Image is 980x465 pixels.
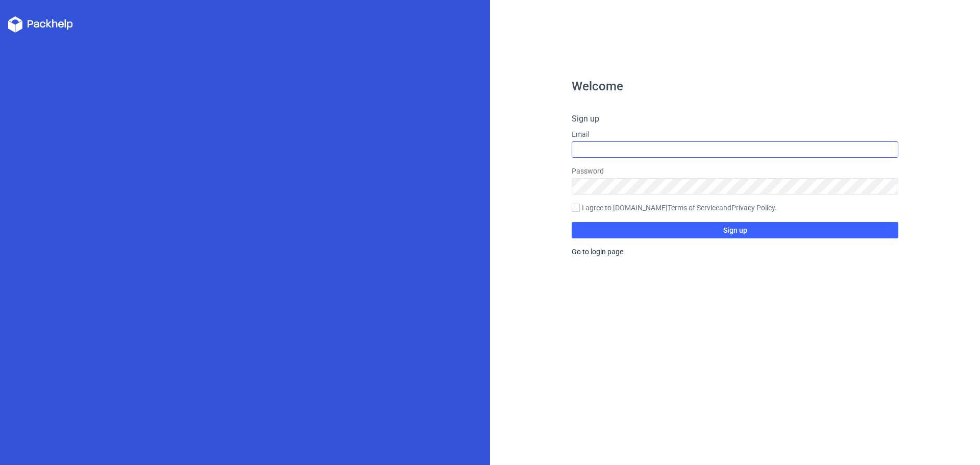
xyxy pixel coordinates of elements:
label: Email [572,129,898,139]
button: Sign up [572,222,898,238]
label: Password [572,166,898,176]
h4: Sign up [572,113,898,125]
a: Go to login page [572,248,623,256]
h1: Welcome [572,80,898,92]
a: Privacy Policy [731,204,775,212]
label: I agree to [DOMAIN_NAME] and . [572,203,898,214]
span: Sign up [723,227,747,234]
a: Terms of Service [668,204,719,212]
